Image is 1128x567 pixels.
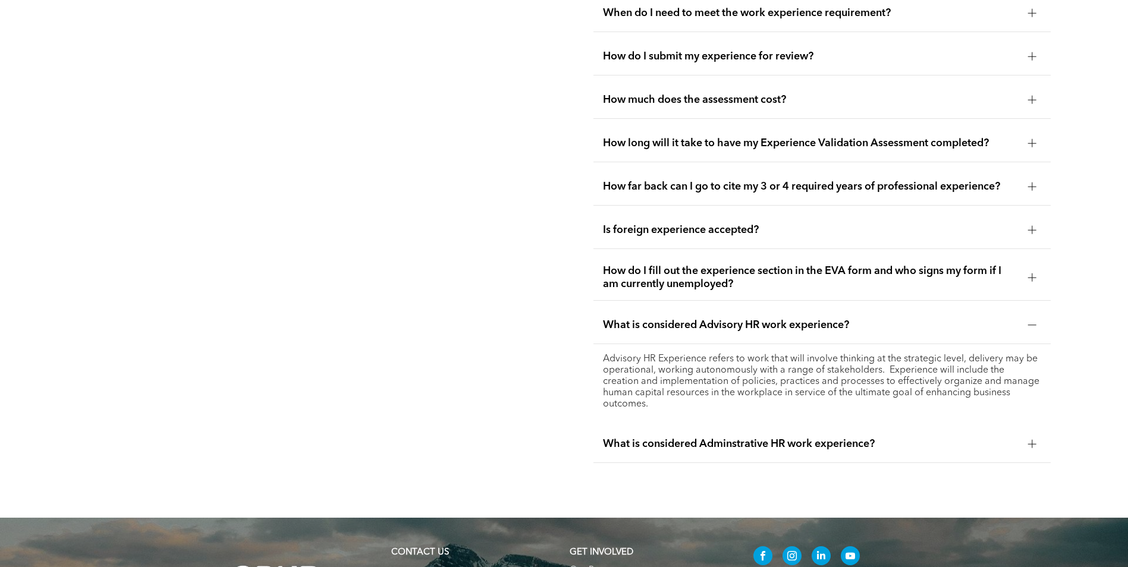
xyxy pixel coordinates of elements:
[603,223,1019,237] span: Is foreign experience accepted?
[603,137,1019,150] span: How long will it take to have my Experience Validation Assessment completed?
[603,7,1019,20] span: When do I need to meet the work experience requirement?
[603,50,1019,63] span: How do I submit my experience for review?
[603,93,1019,106] span: How much does the assessment cost?
[570,548,633,557] span: GET INVOLVED
[603,437,1019,451] span: What is considered Adminstrative HR work experience?
[603,319,1019,332] span: What is considered Advisory HR work experience?
[603,354,1041,410] p: Advisory HR Experience refers to work that will involve thinking at the strategic level, delivery...
[391,548,449,557] a: CONTACT US
[603,264,1019,291] span: How do I fill out the experience section in the EVA form and who signs my form if I am currently ...
[603,180,1019,193] span: How far back can I go to cite my 3 or 4 required years of professional experience?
